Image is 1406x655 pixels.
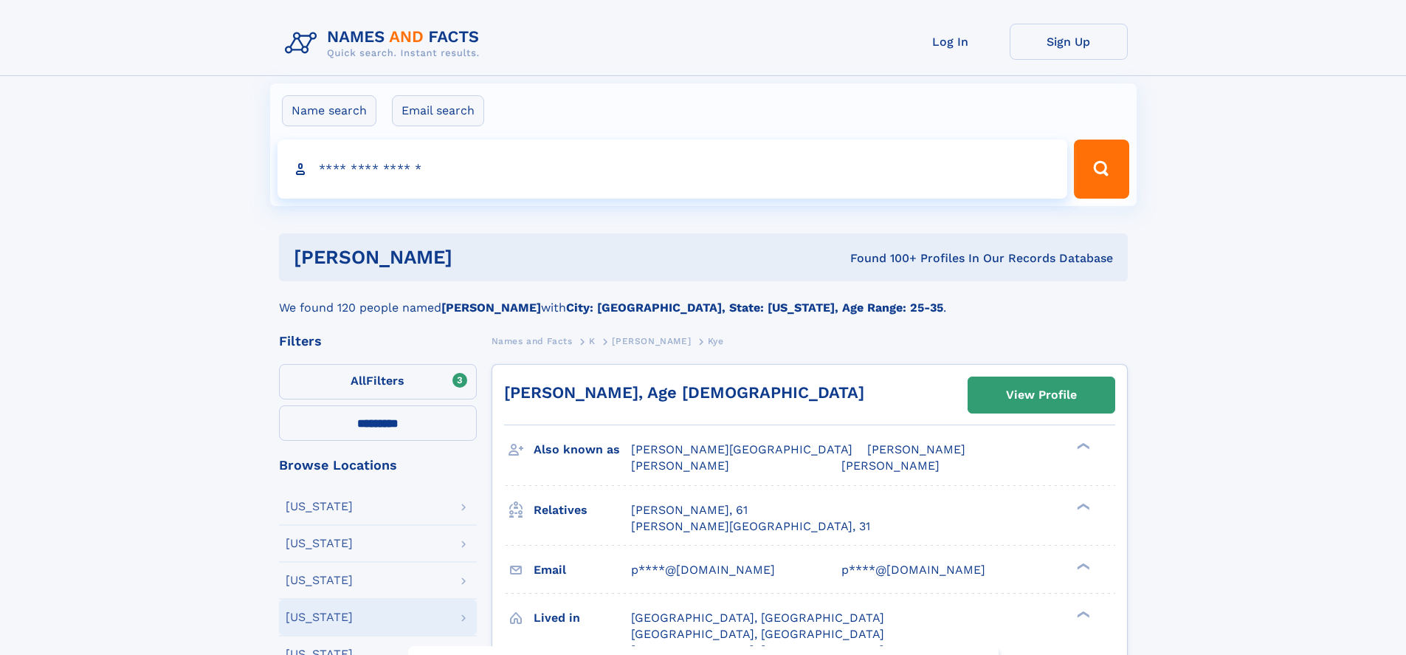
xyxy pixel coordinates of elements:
h3: Lived in [534,606,631,631]
span: [GEOGRAPHIC_DATA], [GEOGRAPHIC_DATA] [631,611,884,625]
span: [GEOGRAPHIC_DATA], [GEOGRAPHIC_DATA] [631,627,884,641]
span: [PERSON_NAME][GEOGRAPHIC_DATA] [631,442,852,456]
span: [PERSON_NAME] [631,459,729,473]
label: Filters [279,364,477,399]
a: Sign Up [1010,24,1128,60]
div: [US_STATE] [286,501,353,512]
a: [PERSON_NAME], Age [DEMOGRAPHIC_DATA] [504,383,864,402]
label: Name search [282,95,376,126]
span: [PERSON_NAME] [841,459,940,473]
div: Browse Locations [279,459,477,472]
h3: Relatives [534,498,631,523]
a: Log In [892,24,1010,60]
input: search input [278,140,1068,199]
div: ❯ [1073,501,1091,511]
a: K [589,332,596,350]
div: [US_STATE] [286,538,353,549]
div: View Profile [1006,378,1077,412]
div: Found 100+ Profiles In Our Records Database [651,250,1113,267]
label: Email search [392,95,484,126]
div: ❯ [1073,442,1091,451]
h1: [PERSON_NAME] [294,248,652,267]
button: Search Button [1074,140,1128,199]
div: Filters [279,335,477,348]
div: [US_STATE] [286,611,353,623]
span: [PERSON_NAME] [867,442,965,456]
a: [PERSON_NAME][GEOGRAPHIC_DATA], 31 [631,518,870,535]
span: All [351,374,366,388]
div: We found 120 people named with . [279,281,1128,317]
a: View Profile [968,377,1114,413]
a: [PERSON_NAME] [612,332,691,350]
span: Kye [708,336,724,346]
b: City: [GEOGRAPHIC_DATA], State: [US_STATE], Age Range: 25-35 [566,301,943,315]
span: K [589,336,596,346]
div: [US_STATE] [286,575,353,586]
div: ❯ [1073,609,1091,619]
img: Logo Names and Facts [279,24,492,64]
div: ❯ [1073,561,1091,571]
a: Names and Facts [492,332,573,350]
span: [PERSON_NAME] [612,336,691,346]
h3: Email [534,558,631,583]
b: [PERSON_NAME] [441,301,541,315]
h3: Also known as [534,437,631,462]
a: [PERSON_NAME], 61 [631,502,748,518]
